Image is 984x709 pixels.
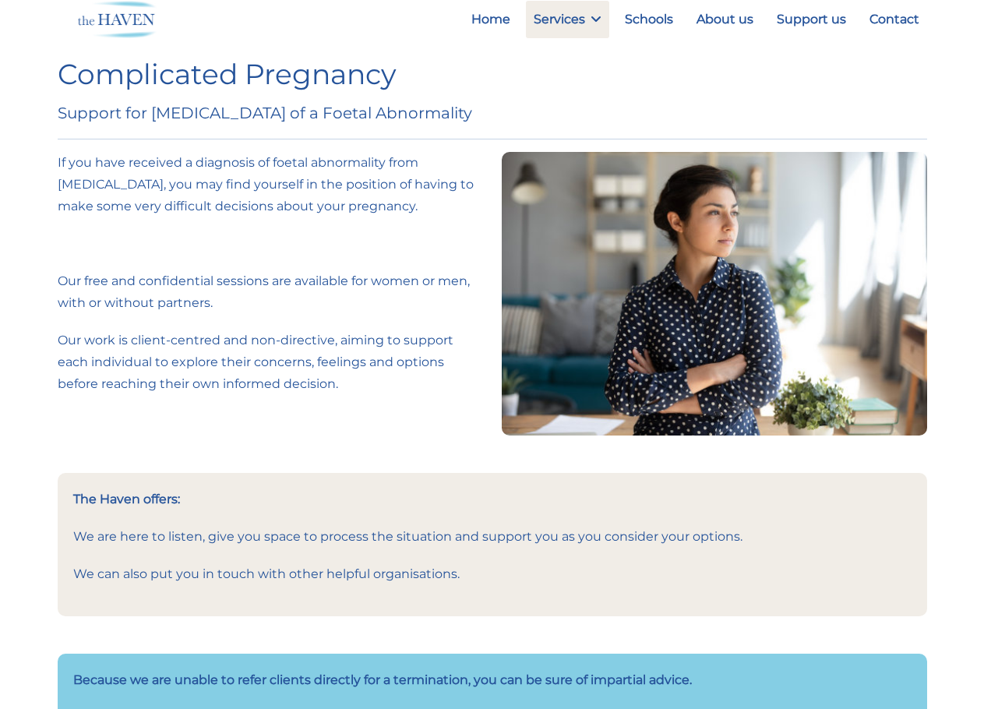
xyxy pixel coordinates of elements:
a: About us [689,1,761,38]
strong: The Haven offers: [73,492,180,506]
a: Schools [617,1,681,38]
h4: Support for [MEDICAL_DATA] of a Foetal Abnormality [58,100,927,126]
strong: Because we are unable to refer clients directly for a termination, you can be sure of impartial a... [73,672,692,687]
a: Support us [769,1,854,38]
p: Our free and confidential sessions are available for women or men, with or without partners. [58,270,483,314]
a: Home [464,1,518,38]
a: Services [526,1,609,38]
img: Young woman discussing problems with counsellor [502,152,927,436]
p: Our work is client-centred and non-directive, aiming to support each individual to explore their ... [58,330,483,395]
p: We can also put you in touch with other helpful organisations. [73,563,912,585]
p: If you have received a diagnosis of foetal abnormality from [MEDICAL_DATA], you may find yourself... [58,152,483,217]
h1: Complicated Pregnancy [58,58,927,91]
p: We are here to listen, give you space to process the situation and support you as you consider yo... [73,526,912,548]
a: Contact [862,1,927,38]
